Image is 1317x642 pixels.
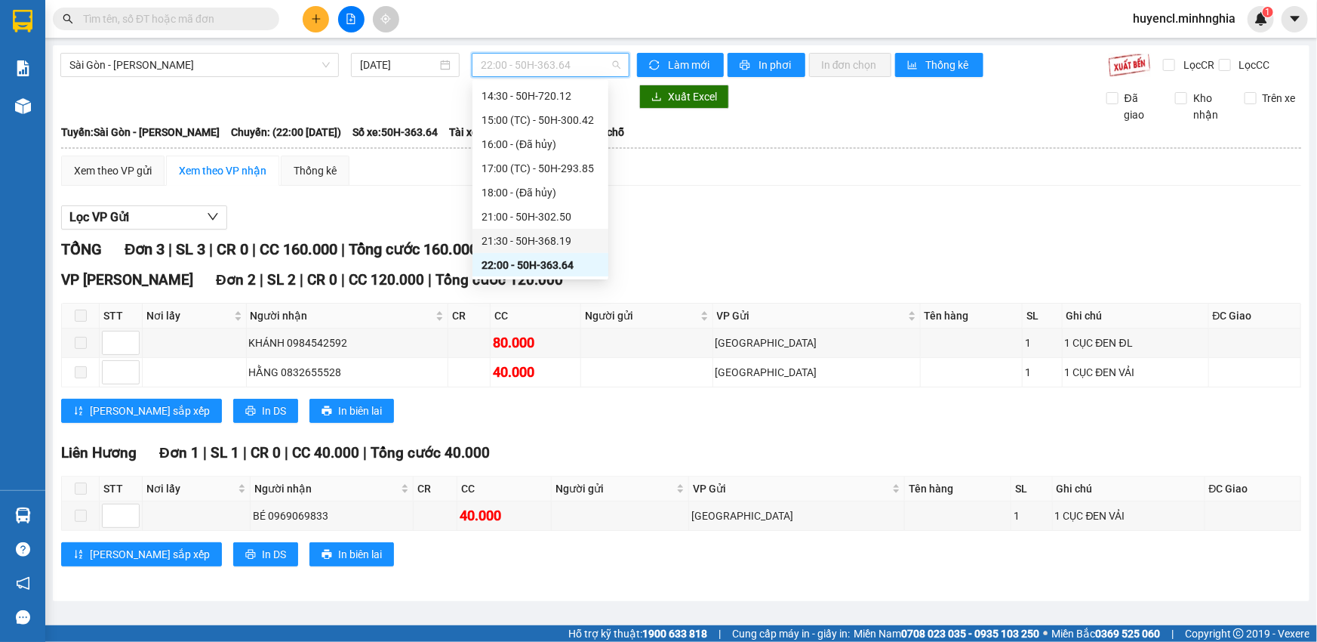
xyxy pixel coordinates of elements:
div: 1 CỤC ĐEN VẢI [1055,508,1202,524]
img: solution-icon [15,60,31,76]
div: Xem theo VP gửi [74,162,152,179]
span: Tổng cước 40.000 [371,444,490,461]
button: sort-ascending[PERSON_NAME] sắp xếp [61,542,222,566]
th: SL [1023,304,1062,329]
span: Lọc CR [1177,57,1217,73]
span: down [207,211,219,223]
button: downloadXuất Excel [639,85,729,109]
span: In DS [262,546,286,563]
span: Hỗ trợ kỹ thuật: [568,625,707,642]
span: Increase Value [122,361,139,372]
button: syncLàm mới [637,53,724,77]
span: | [341,240,345,258]
span: up [127,334,136,343]
span: file-add [346,14,356,24]
span: | [428,271,432,289]
span: SL 3 [176,240,205,258]
th: CC [457,477,552,502]
span: | [252,240,256,258]
span: | [260,271,263,289]
span: printer [245,406,256,418]
span: copyright [1233,628,1244,639]
span: Nơi lấy [146,307,231,324]
div: KHÁNH 0984542592 [249,335,445,351]
span: VP Gửi [693,480,889,497]
div: 14:30 - 50H-720.12 [482,88,599,104]
div: 17:00 (TC) - 50H-293.85 [482,160,599,177]
div: [GEOGRAPHIC_DATA] [715,335,918,351]
span: down [127,344,136,353]
td: Sài Gòn [713,329,921,358]
button: In đơn chọn [809,53,891,77]
span: Đã giao [1119,90,1164,123]
button: caret-down [1282,6,1308,32]
div: 21:30 - 50H-368.19 [482,233,599,249]
span: Kho nhận [1187,90,1232,123]
span: sort-ascending [73,406,84,418]
button: printerIn biên lai [309,399,394,423]
span: printer [740,60,752,72]
span: | [719,625,721,642]
span: notification [16,576,30,591]
span: Người nhận [254,480,398,497]
th: ĐC Giao [1209,304,1301,329]
div: HẰNG 0832655528 [249,364,445,381]
div: 40.000 [493,362,578,383]
sup: 1 [1263,7,1273,17]
span: Trên xe [1257,90,1302,106]
b: Tuyến: Sài Gòn - [PERSON_NAME] [61,126,220,138]
div: 1 [1014,508,1049,524]
button: printerIn phơi [728,53,805,77]
span: | [363,444,367,461]
span: CR 0 [217,240,248,258]
span: CC 120.000 [349,271,424,289]
span: Nơi lấy [146,480,235,497]
span: | [300,271,303,289]
span: | [1171,625,1174,642]
span: message [16,610,30,625]
span: caret-down [1288,12,1302,26]
th: Ghi chú [1053,477,1205,502]
span: Người gửi [585,307,697,324]
span: Lọc VP Gửi [69,208,129,227]
span: SL 2 [267,271,296,289]
div: [GEOGRAPHIC_DATA] [715,364,918,381]
th: Tên hàng [921,304,1023,329]
span: 1 [1265,7,1270,17]
span: 22:00 - 50H-363.64 [481,54,620,76]
span: Chuyến: (22:00 [DATE]) [231,124,341,140]
strong: 0708 023 035 - 0935 103 250 [901,628,1039,640]
span: Decrease Value [122,516,139,527]
img: warehouse-icon [15,508,31,523]
span: | [209,240,213,258]
strong: 0369 525 060 [1095,628,1160,640]
div: 15:00 (TC) - 50H-300.42 [482,112,599,128]
th: STT [100,477,143,502]
span: Số xe: 50H-363.64 [352,124,438,140]
button: plus [303,6,329,32]
span: printer [245,549,256,561]
span: search [63,14,73,24]
span: Cung cấp máy in - giấy in: [732,625,850,642]
span: | [203,444,207,461]
button: printerIn DS [233,399,298,423]
div: 80.000 [493,332,578,353]
td: Sài Gòn [713,358,921,387]
div: Thống kê [294,162,337,179]
span: In DS [262,403,286,419]
div: 1 CỤC ĐEN ĐL [1065,335,1206,351]
input: 11/08/2025 [360,57,437,73]
div: [GEOGRAPHIC_DATA] [691,508,902,524]
span: Đơn 3 [125,240,165,258]
span: Sài Gòn - Phan Rí [69,54,330,76]
span: Người gửi [555,480,672,497]
span: up [127,363,136,372]
span: [PERSON_NAME] sắp xếp [90,403,210,419]
th: ĐC Giao [1205,477,1301,502]
span: printer [322,406,332,418]
th: SL [1011,477,1052,502]
img: warehouse-icon [15,98,31,114]
span: aim [380,14,391,24]
button: aim [373,6,399,32]
span: ⚪️ [1043,631,1048,637]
